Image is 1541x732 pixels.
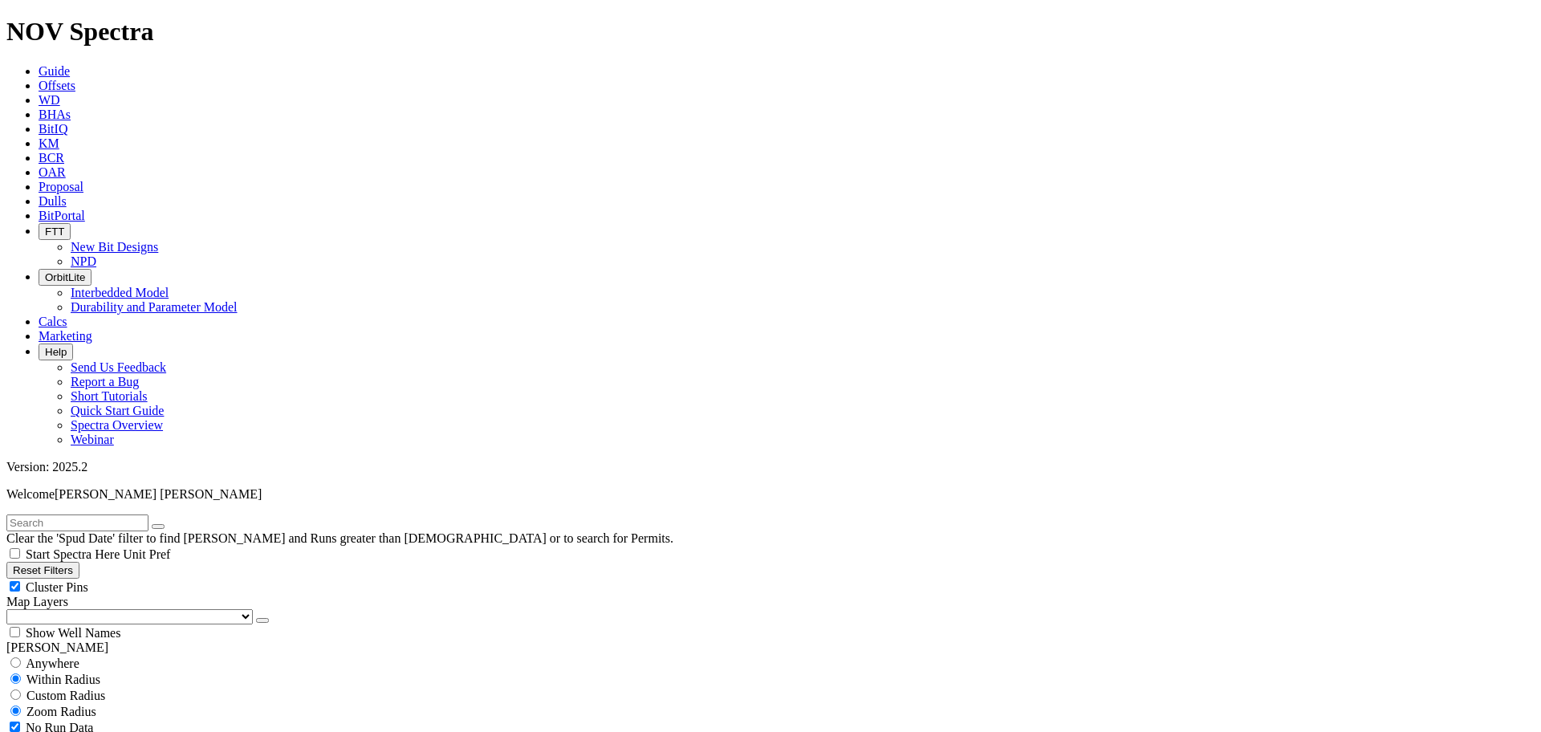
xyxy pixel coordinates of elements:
[71,286,169,299] a: Interbedded Model
[39,315,67,328] a: Calcs
[39,136,59,150] a: KM
[39,108,71,121] a: BHAs
[26,547,120,561] span: Start Spectra Here
[71,360,166,374] a: Send Us Feedback
[39,329,92,343] a: Marketing
[39,180,83,193] a: Proposal
[39,79,75,92] a: Offsets
[26,689,105,702] span: Custom Radius
[71,375,139,388] a: Report a Bug
[45,271,85,283] span: OrbitLite
[45,226,64,238] span: FTT
[6,595,68,608] span: Map Layers
[26,657,79,670] span: Anywhere
[71,389,148,403] a: Short Tutorials
[6,531,673,545] span: Clear the 'Spud Date' filter to find [PERSON_NAME] and Runs greater than [DEMOGRAPHIC_DATA] or to...
[39,344,73,360] button: Help
[39,151,64,165] a: BCR
[6,487,1535,502] p: Welcome
[71,404,164,417] a: Quick Start Guide
[6,460,1535,474] div: Version: 2025.2
[71,433,114,446] a: Webinar
[39,64,70,78] a: Guide
[39,269,91,286] button: OrbitLite
[6,514,148,531] input: Search
[39,209,85,222] a: BitPortal
[10,548,20,559] input: Start Spectra Here
[39,165,66,179] a: OAR
[39,93,60,107] a: WD
[71,418,163,432] a: Spectra Overview
[123,547,170,561] span: Unit Pref
[6,562,79,579] button: Reset Filters
[6,17,1535,47] h1: NOV Spectra
[26,705,96,718] span: Zoom Radius
[39,122,67,136] a: BitIQ
[45,346,67,358] span: Help
[71,240,158,254] a: New Bit Designs
[26,580,88,594] span: Cluster Pins
[39,194,67,208] a: Dulls
[26,673,100,686] span: Within Radius
[26,626,120,640] span: Show Well Names
[71,254,96,268] a: NPD
[6,640,1535,655] div: [PERSON_NAME]
[71,300,238,314] a: Durability and Parameter Model
[39,223,71,240] button: FTT
[55,487,262,501] span: [PERSON_NAME] [PERSON_NAME]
